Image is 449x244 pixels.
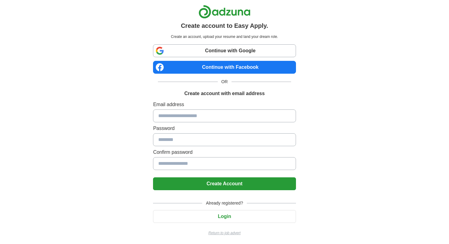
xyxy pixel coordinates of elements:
a: Continue with Google [153,44,296,57]
p: Create an account, upload your resume and land your dream role. [154,34,294,39]
button: Create Account [153,177,296,190]
span: OR [218,79,232,85]
h1: Create account with email address [184,90,265,97]
label: Email address [153,101,296,108]
label: Confirm password [153,149,296,156]
label: Password [153,125,296,132]
button: Login [153,210,296,223]
a: Login [153,214,296,219]
img: Adzuna logo [199,5,250,19]
h1: Create account to Easy Apply. [181,21,268,30]
a: Return to job advert [153,230,296,236]
span: Already registered? [202,200,246,206]
a: Continue with Facebook [153,61,296,74]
